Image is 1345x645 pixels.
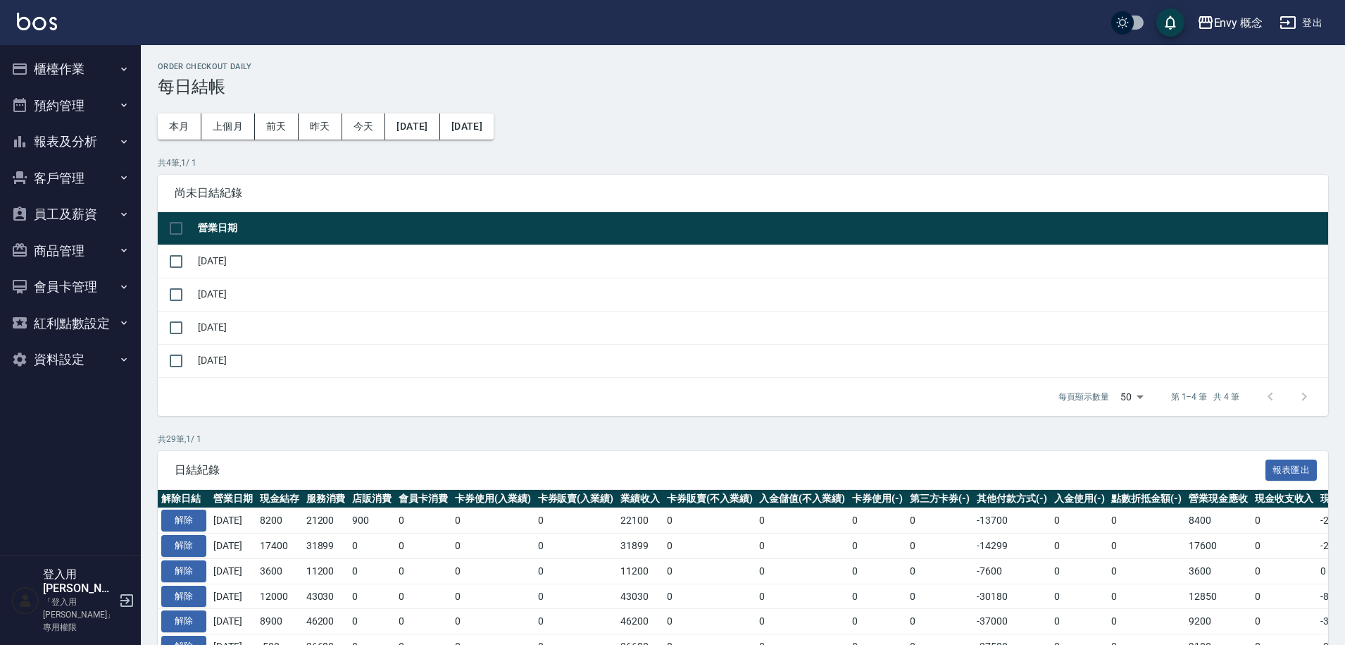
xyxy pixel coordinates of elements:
[973,609,1051,634] td: -37000
[1051,534,1108,559] td: 0
[1251,584,1318,609] td: 0
[849,558,906,584] td: 0
[1051,508,1108,534] td: 0
[6,233,135,269] button: 商品管理
[617,534,663,559] td: 31899
[256,490,303,508] th: 現金結存
[906,508,974,534] td: 0
[534,490,618,508] th: 卡券販賣(入業績)
[451,609,534,634] td: 0
[1265,462,1318,476] a: 報表匯出
[385,113,439,140] button: [DATE]
[1214,14,1263,32] div: Envy 概念
[663,558,756,584] td: 0
[849,490,906,508] th: 卡券使用(-)
[158,62,1328,71] h2: Order checkout daily
[906,584,974,609] td: 0
[303,558,349,584] td: 11200
[849,584,906,609] td: 0
[1185,609,1251,634] td: 9200
[1185,508,1251,534] td: 8400
[6,196,135,233] button: 員工及薪資
[395,558,451,584] td: 0
[210,558,256,584] td: [DATE]
[1251,609,1318,634] td: 0
[395,584,451,609] td: 0
[256,584,303,609] td: 12000
[395,534,451,559] td: 0
[256,534,303,559] td: 17400
[395,609,451,634] td: 0
[194,344,1328,377] td: [DATE]
[663,534,756,559] td: 0
[973,508,1051,534] td: -13700
[1156,8,1184,37] button: save
[906,534,974,559] td: 0
[756,609,849,634] td: 0
[194,278,1328,311] td: [DATE]
[1051,609,1108,634] td: 0
[210,508,256,534] td: [DATE]
[451,490,534,508] th: 卡券使用(入業績)
[534,508,618,534] td: 0
[534,609,618,634] td: 0
[1108,508,1185,534] td: 0
[11,586,39,615] img: Person
[6,87,135,124] button: 預約管理
[1251,490,1318,508] th: 現金收支收入
[663,584,756,609] td: 0
[349,534,395,559] td: 0
[256,609,303,634] td: 8900
[303,490,349,508] th: 服務消費
[1115,378,1149,416] div: 50
[1108,558,1185,584] td: 0
[1185,490,1251,508] th: 營業現金應收
[617,609,663,634] td: 46200
[256,558,303,584] td: 3600
[6,305,135,342] button: 紅利點數設定
[6,51,135,87] button: 櫃檯作業
[256,508,303,534] td: 8200
[303,508,349,534] td: 21200
[534,558,618,584] td: 0
[210,490,256,508] th: 營業日期
[6,269,135,305] button: 會員卡管理
[349,508,395,534] td: 900
[1251,534,1318,559] td: 0
[906,609,974,634] td: 0
[451,584,534,609] td: 0
[201,113,255,140] button: 上個月
[161,610,206,632] button: 解除
[303,609,349,634] td: 46200
[617,490,663,508] th: 業績收入
[158,490,210,508] th: 解除日結
[1051,558,1108,584] td: 0
[175,186,1311,200] span: 尚未日結紀錄
[617,558,663,584] td: 11200
[617,584,663,609] td: 43030
[756,584,849,609] td: 0
[1185,558,1251,584] td: 3600
[1251,558,1318,584] td: 0
[1108,609,1185,634] td: 0
[1265,460,1318,481] button: 報表匯出
[440,113,494,140] button: [DATE]
[534,584,618,609] td: 0
[906,490,974,508] th: 第三方卡券(-)
[663,490,756,508] th: 卡券販賣(不入業績)
[161,535,206,557] button: 解除
[303,534,349,559] td: 31899
[1108,490,1185,508] th: 點數折抵金額(-)
[194,311,1328,344] td: [DATE]
[1108,534,1185,559] td: 0
[210,584,256,609] td: [DATE]
[194,212,1328,245] th: 營業日期
[973,490,1051,508] th: 其他付款方式(-)
[1251,508,1318,534] td: 0
[161,510,206,532] button: 解除
[194,245,1328,278] td: [DATE]
[158,77,1328,97] h3: 每日結帳
[849,609,906,634] td: 0
[175,463,1265,477] span: 日結紀錄
[756,508,849,534] td: 0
